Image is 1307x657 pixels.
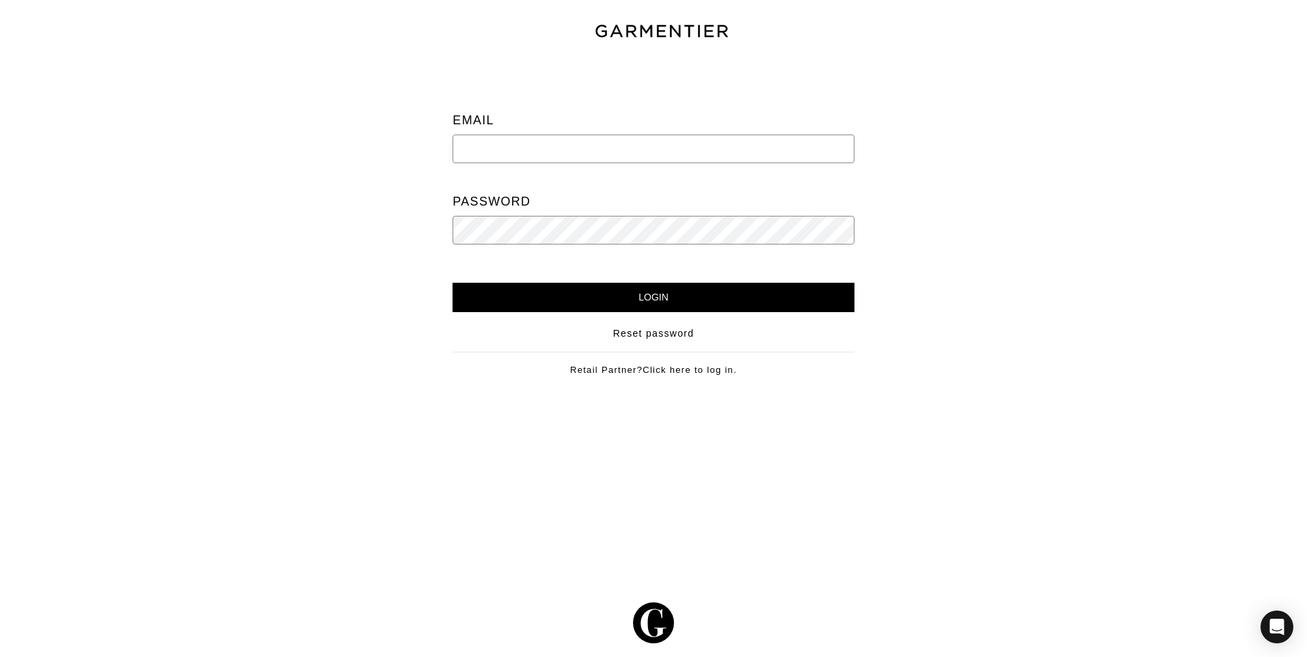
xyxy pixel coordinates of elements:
a: Click here to log in. [643,365,737,375]
img: garmentier-text-8466448e28d500cc52b900a8b1ac6a0b4c9bd52e9933ba870cc531a186b44329.png [593,23,730,40]
input: Login [453,283,854,312]
div: Open Intercom Messenger [1261,611,1293,643]
a: Reset password [613,326,695,341]
label: Password [453,188,530,216]
div: Retail Partner? [453,352,854,377]
img: g-602364139e5867ba59c769ce4266a9601a3871a1516a6a4c3533f4bc45e69684.svg [633,602,674,643]
label: Email [453,107,494,135]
